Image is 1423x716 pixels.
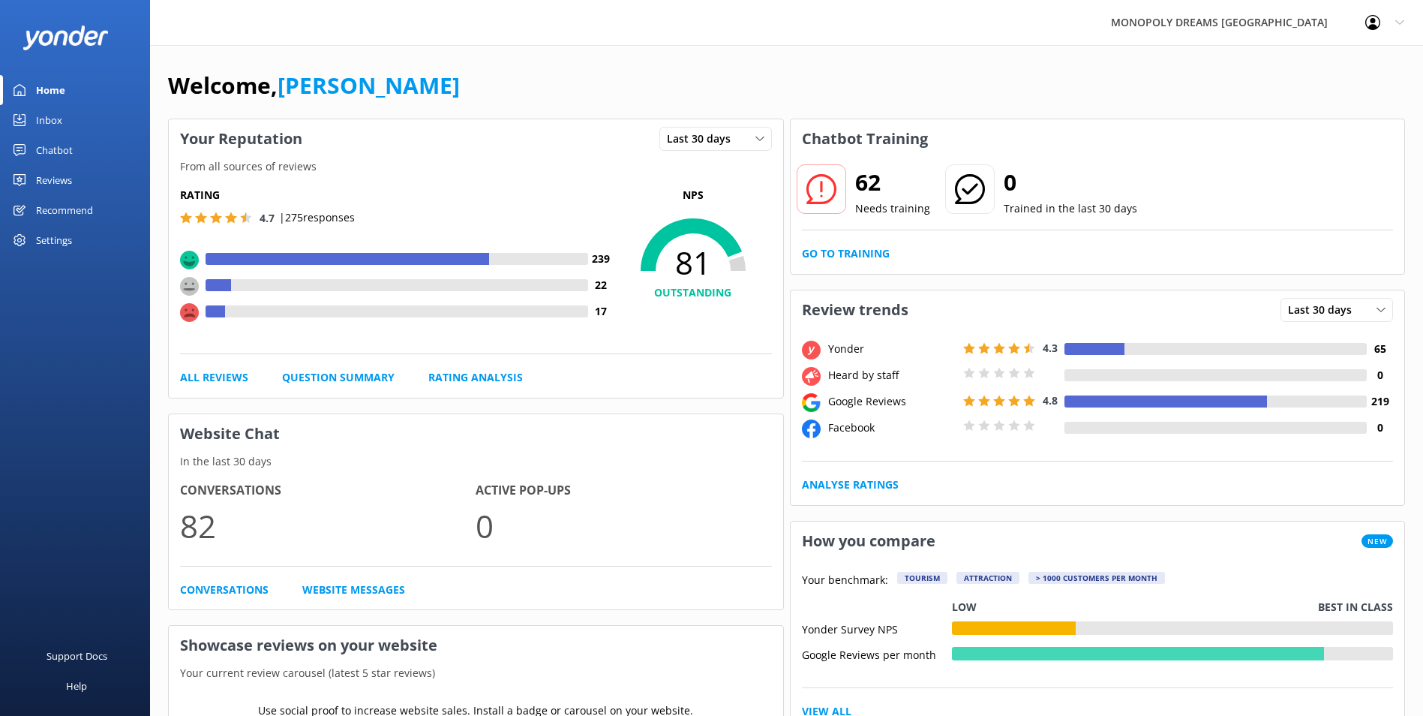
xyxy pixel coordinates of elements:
h3: Review trends [791,290,920,329]
h3: Website Chat [169,414,783,453]
div: Google Reviews per month [802,647,952,660]
a: Rating Analysis [428,369,523,386]
div: Tourism [897,572,947,584]
div: Help [66,671,87,701]
div: Reviews [36,165,72,195]
p: Best in class [1318,599,1393,615]
h4: OUTSTANDING [614,284,772,301]
h4: 17 [588,303,614,320]
a: Go to Training [802,245,890,262]
a: Website Messages [302,582,405,598]
div: Yonder Survey NPS [802,621,952,635]
img: yonder-white-logo.png [23,26,109,50]
h3: Chatbot Training [791,119,939,158]
span: 4.8 [1043,393,1058,408]
a: Question Summary [282,369,395,386]
span: Last 30 days [667,131,740,147]
div: Google Reviews [824,393,959,410]
div: Chatbot [36,135,73,165]
h2: 62 [855,164,930,200]
h2: 0 [1004,164,1137,200]
p: 0 [476,501,771,551]
p: In the last 30 days [169,453,783,470]
p: Your benchmark: [802,572,888,590]
span: Last 30 days [1288,302,1361,318]
span: 4.7 [260,211,275,225]
div: > 1000 customers per month [1028,572,1165,584]
p: Low [952,599,977,615]
h4: 0 [1367,367,1393,384]
a: Analyse Ratings [802,477,899,493]
p: | 275 responses [279,209,355,226]
h3: How you compare [791,522,947,561]
div: Settings [36,225,72,255]
p: 82 [180,501,476,551]
div: Yonder [824,341,959,357]
p: NPS [614,187,772,203]
span: 4.3 [1043,341,1058,355]
h4: 65 [1367,341,1393,357]
p: Trained in the last 30 days [1004,200,1137,217]
span: 81 [614,244,772,281]
h4: 22 [588,277,614,293]
div: Support Docs [47,641,107,671]
h4: Active Pop-ups [476,481,771,501]
h4: Conversations [180,481,476,501]
h4: 0 [1367,420,1393,436]
h4: 219 [1367,393,1393,410]
span: New [1361,534,1393,548]
div: Recommend [36,195,93,225]
a: [PERSON_NAME] [278,70,460,101]
div: Heard by staff [824,367,959,384]
h3: Your Reputation [169,119,314,158]
div: Facebook [824,420,959,436]
p: From all sources of reviews [169,158,783,175]
h1: Welcome, [168,68,460,104]
div: Inbox [36,105,62,135]
h3: Showcase reviews on your website [169,626,783,665]
a: All Reviews [180,369,248,386]
p: Your current review carousel (latest 5 star reviews) [169,665,783,681]
a: Conversations [180,582,269,598]
p: Needs training [855,200,930,217]
div: Attraction [956,572,1019,584]
h5: Rating [180,187,614,203]
h4: 239 [588,251,614,267]
div: Home [36,75,65,105]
